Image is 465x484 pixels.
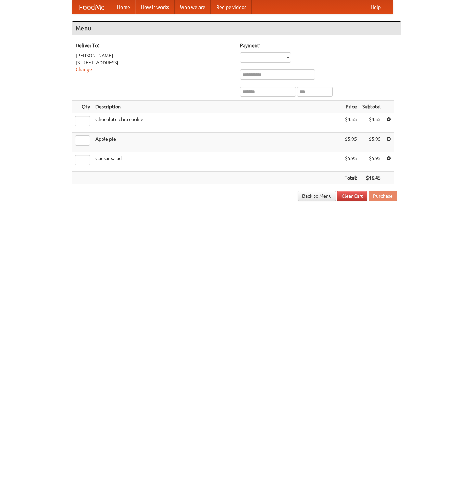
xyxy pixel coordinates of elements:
[240,42,397,49] h5: Payment:
[76,42,233,49] h5: Deliver To:
[76,52,233,59] div: [PERSON_NAME]
[369,191,397,201] button: Purchase
[360,152,384,172] td: $5.95
[76,59,233,66] div: [STREET_ADDRESS]
[93,133,342,152] td: Apple pie
[93,101,342,113] th: Description
[360,172,384,184] th: $16.45
[211,0,252,14] a: Recipe videos
[342,101,360,113] th: Price
[298,191,336,201] a: Back to Menu
[342,152,360,172] td: $5.95
[342,133,360,152] td: $5.95
[360,133,384,152] td: $5.95
[365,0,386,14] a: Help
[72,101,93,113] th: Qty
[360,101,384,113] th: Subtotal
[76,67,92,72] a: Change
[342,172,360,184] th: Total:
[72,0,112,14] a: FoodMe
[135,0,175,14] a: How it works
[112,0,135,14] a: Home
[360,113,384,133] td: $4.55
[72,22,401,35] h4: Menu
[175,0,211,14] a: Who we are
[342,113,360,133] td: $4.55
[337,191,367,201] a: Clear Cart
[93,113,342,133] td: Chocolate chip cookie
[93,152,342,172] td: Caesar salad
